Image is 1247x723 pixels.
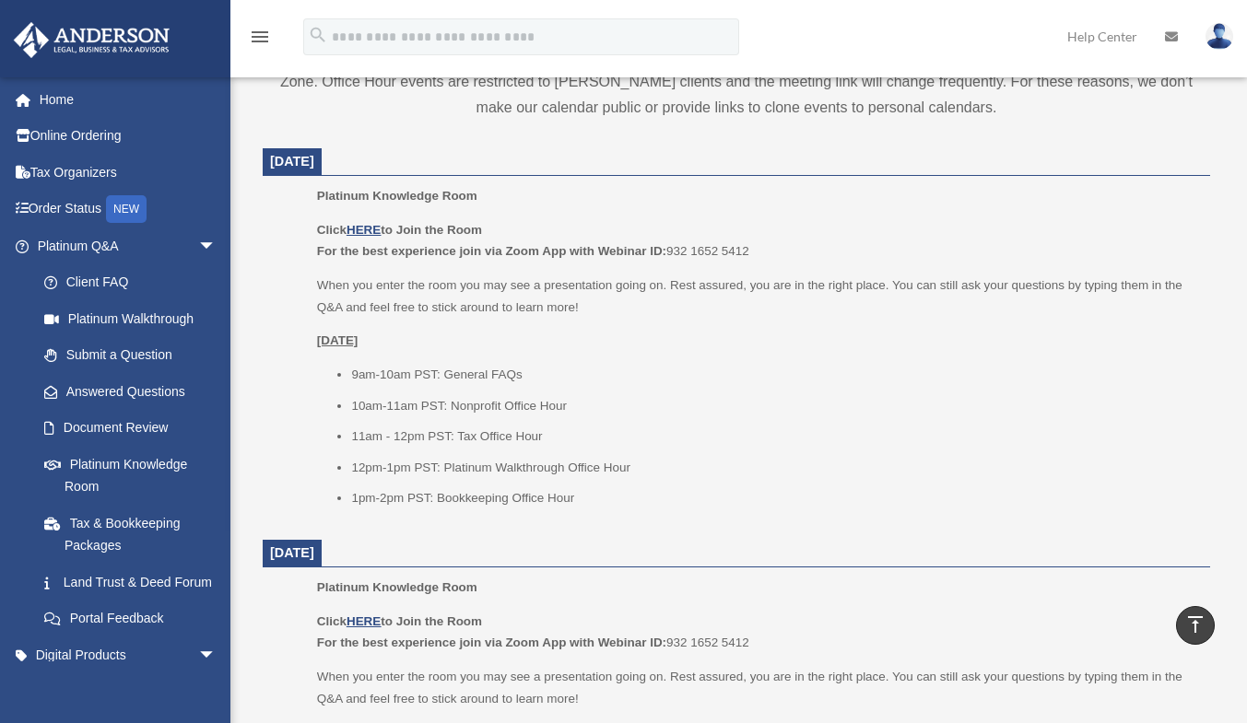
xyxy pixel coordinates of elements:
a: Platinum Knowledge Room [26,446,235,505]
i: vertical_align_top [1184,613,1206,636]
span: arrow_drop_down [198,636,235,674]
span: [DATE] [270,154,314,169]
span: arrow_drop_down [198,227,235,265]
a: Digital Productsarrow_drop_down [13,636,244,673]
i: menu [249,26,271,48]
a: Tax Organizers [13,154,244,191]
span: Platinum Knowledge Room [317,580,477,594]
a: Portal Feedback [26,601,244,637]
img: Anderson Advisors Platinum Portal [8,22,175,58]
a: Answered Questions [26,373,244,410]
a: menu [249,32,271,48]
p: When you enter the room you may see a presentation going on. Rest assured, you are in the right p... [317,666,1197,709]
li: 10am-11am PST: Nonprofit Office Hour [351,395,1197,417]
a: vertical_align_top [1176,606,1215,645]
b: For the best experience join via Zoom App with Webinar ID: [317,636,666,649]
img: User Pic [1206,23,1233,50]
a: Document Review [26,410,244,447]
a: Tax & Bookkeeping Packages [26,505,244,564]
a: Submit a Question [26,337,244,374]
span: [DATE] [270,545,314,560]
a: Platinum Walkthrough [26,300,244,337]
b: For the best experience join via Zoom App with Webinar ID: [317,244,666,258]
div: NEW [106,195,147,223]
p: 932 1652 5412 [317,219,1197,262]
u: [DATE] [317,333,359,347]
a: HERE [347,223,381,237]
i: search [308,25,328,45]
b: Click to Join the Room [317,223,482,237]
li: 1pm-2pm PST: Bookkeeping Office Hour [351,487,1197,509]
li: 9am-10am PST: General FAQs [351,364,1197,386]
span: Platinum Knowledge Room [317,189,477,203]
a: Order StatusNEW [13,191,244,228]
a: Home [13,81,244,118]
a: Online Ordering [13,118,244,155]
a: Client FAQ [26,264,244,301]
a: Land Trust & Deed Forum [26,564,244,601]
a: Platinum Q&Aarrow_drop_down [13,227,244,264]
li: 12pm-1pm PST: Platinum Walkthrough Office Hour [351,457,1197,479]
li: 11am - 12pm PST: Tax Office Hour [351,426,1197,448]
p: When you enter the room you may see a presentation going on. Rest assured, you are in the right p... [317,274,1197,318]
b: Click to Join the Room [317,614,482,628]
a: HERE [347,614,381,628]
p: 932 1652 5412 [317,611,1197,654]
